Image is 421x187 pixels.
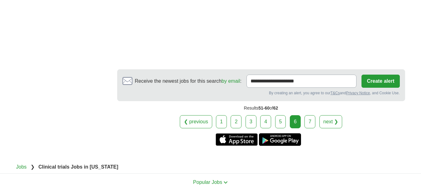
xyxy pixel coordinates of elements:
a: next ❯ [319,115,342,128]
a: Get the iPhone app [216,133,258,146]
a: ❮ previous [180,115,212,128]
img: toggle icon [223,181,228,184]
div: Results of [117,101,405,115]
a: 3 [246,115,256,128]
strong: Clinical trials Jobs in [US_STATE] [38,164,118,170]
button: Create alert [361,75,399,88]
a: T&Cs [330,91,340,95]
div: 6 [290,115,301,128]
a: Get the Android app [259,133,301,146]
span: ❯ [31,164,35,170]
span: Popular Jobs [193,180,222,185]
a: 5 [275,115,286,128]
div: By creating an alert, you agree to our and , and Cookie Use. [122,90,400,96]
a: Jobs [16,164,27,170]
span: Receive the newest jobs for this search : [135,77,242,85]
a: 2 [231,115,242,128]
a: 7 [304,115,315,128]
span: 51-60 [258,106,270,111]
a: 1 [216,115,227,128]
a: 4 [260,115,271,128]
a: Privacy Notice [346,91,370,95]
a: by email [222,78,240,84]
span: 62 [273,106,278,111]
